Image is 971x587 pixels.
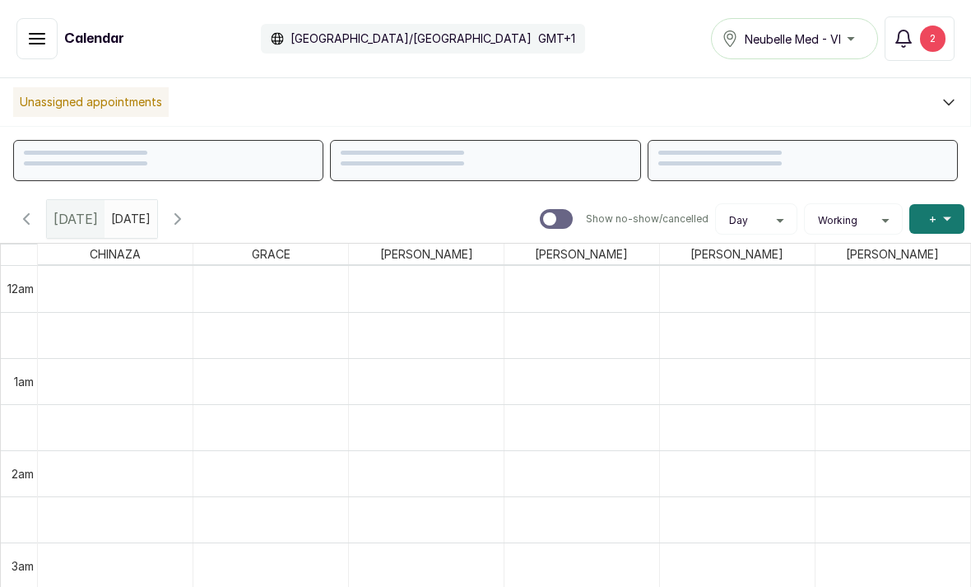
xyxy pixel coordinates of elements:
p: [GEOGRAPHIC_DATA]/[GEOGRAPHIC_DATA] [290,30,532,47]
button: 2 [885,16,955,61]
div: [DATE] [47,200,105,238]
div: 12am [4,280,37,297]
p: Show no-show/cancelled [586,212,709,226]
span: + [929,211,936,227]
span: [DATE] [53,209,98,229]
button: Working [811,214,895,227]
button: Day [722,214,790,227]
span: GRACE [249,244,294,264]
div: 2 [920,26,945,52]
span: Neubelle Med - VI [745,30,841,48]
div: 1am [11,373,37,390]
p: GMT+1 [538,30,575,47]
h1: Calendar [64,29,124,49]
span: CHINAZA [86,244,144,264]
span: [PERSON_NAME] [532,244,631,264]
span: [PERSON_NAME] [687,244,787,264]
div: 3am [8,557,37,575]
button: + [909,204,964,234]
span: [PERSON_NAME] [843,244,942,264]
p: Unassigned appointments [13,87,169,117]
span: [PERSON_NAME] [377,244,476,264]
div: 2am [8,465,37,482]
button: Neubelle Med - VI [711,18,878,59]
span: Working [818,214,857,227]
span: Day [729,214,748,227]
